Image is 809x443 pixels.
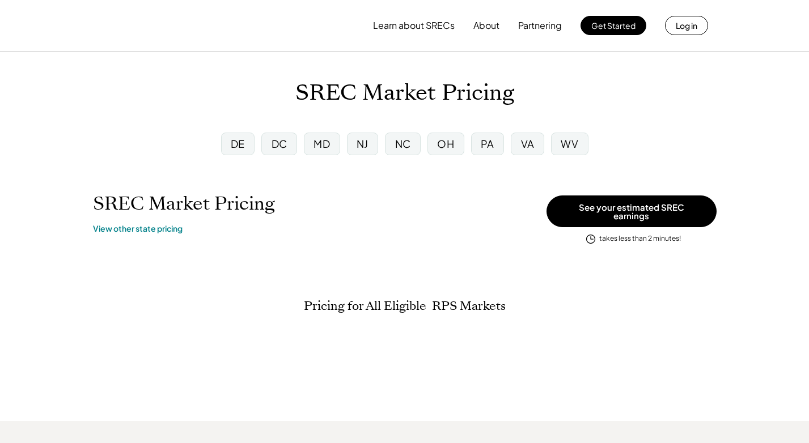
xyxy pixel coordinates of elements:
h2: Pricing for All Eligible RPS Markets [304,299,506,313]
div: PA [481,137,494,151]
div: OH [437,137,454,151]
div: NJ [357,137,369,151]
h1: SREC Market Pricing [295,80,514,107]
div: takes less than 2 minutes! [599,234,681,244]
a: View other state pricing [93,223,183,235]
button: Log in [665,16,708,35]
button: See your estimated SREC earnings [547,195,717,227]
button: Learn about SRECs [373,14,455,37]
div: MD [314,137,330,151]
div: WV [561,137,578,151]
h1: SREC Market Pricing [93,193,275,215]
button: Partnering [518,14,562,37]
div: NC [395,137,411,151]
div: VA [521,137,535,151]
button: About [473,14,499,37]
div: DC [272,137,287,151]
img: yH5BAEAAAAALAAAAAABAAEAAAIBRAA7 [101,6,196,45]
button: Get Started [581,16,646,35]
div: DE [231,137,245,151]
